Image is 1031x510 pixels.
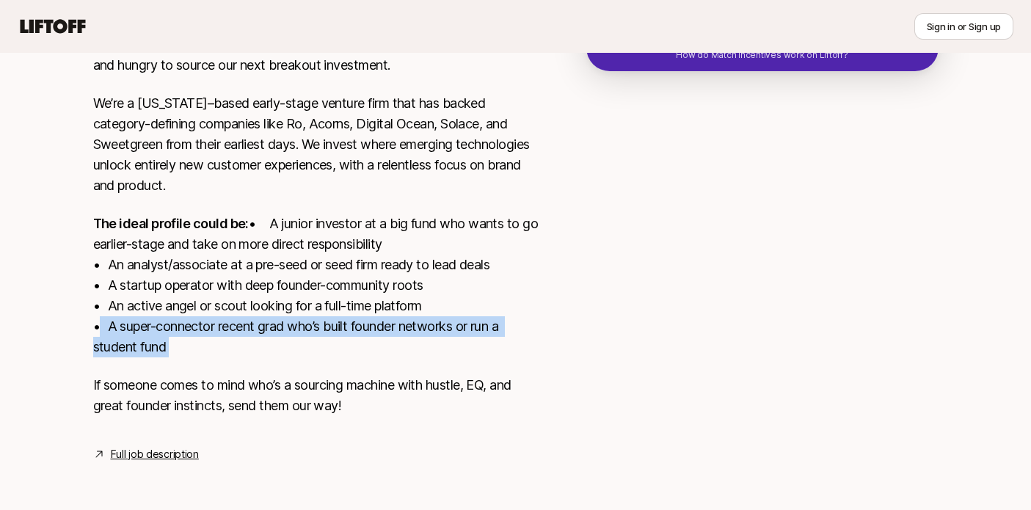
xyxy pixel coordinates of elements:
[93,214,539,357] p: • A junior investor at a big fund who wants to go earlier-stage and take on more direct responsib...
[914,13,1013,40] button: Sign in or Sign up
[111,445,199,463] a: Full job description
[93,93,539,196] p: We’re a [US_STATE]–based early-stage venture firm that has backed category-defining companies lik...
[93,375,539,416] p: If someone comes to mind who’s a sourcing machine with hustle, EQ, and great founder instincts, s...
[676,48,848,62] p: How do Match Incentives work on Liftoff?
[93,216,249,231] strong: The ideal profile could be:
